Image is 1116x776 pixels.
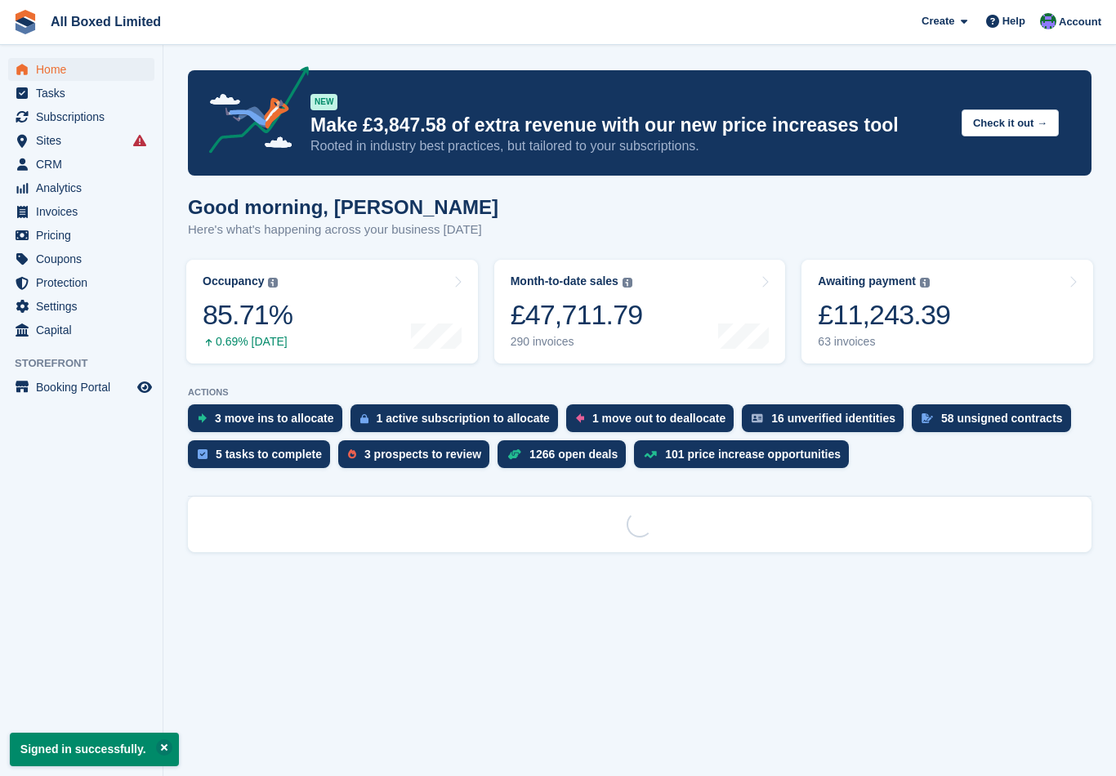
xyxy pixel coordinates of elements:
[36,82,134,105] span: Tasks
[818,298,950,332] div: £11,243.39
[215,412,334,425] div: 3 move ins to allocate
[920,278,930,288] img: icon-info-grey-7440780725fd019a000dd9b08b2336e03edf1995a4989e88bcd33f0948082b44.svg
[195,66,310,159] img: price-adjustments-announcement-icon-8257ccfd72463d97f412b2fc003d46551f7dbcb40ab6d574587a9cd5c0d94...
[36,153,134,176] span: CRM
[665,448,841,461] div: 101 price increase opportunities
[566,404,742,440] a: 1 move out to deallocate
[752,413,763,423] img: verify_identity-adf6edd0f0f0b5bbfe63781bf79b02c33cf7c696d77639b501bdc392416b5a36.svg
[742,404,912,440] a: 16 unverified identities
[8,376,154,399] a: menu
[133,134,146,147] i: Smart entry sync failures have occurred
[36,248,134,270] span: Coupons
[377,412,550,425] div: 1 active subscription to allocate
[494,260,786,363] a: Month-to-date sales £47,711.79 290 invoices
[135,377,154,397] a: Preview store
[818,335,950,349] div: 63 invoices
[364,448,481,461] div: 3 prospects to review
[203,335,292,349] div: 0.69% [DATE]
[1002,13,1025,29] span: Help
[8,319,154,341] a: menu
[203,298,292,332] div: 85.71%
[44,8,167,35] a: All Boxed Limited
[8,176,154,199] a: menu
[36,224,134,247] span: Pricing
[511,274,618,288] div: Month-to-date sales
[941,412,1063,425] div: 58 unsigned contracts
[576,413,584,423] img: move_outs_to_deallocate_icon-f764333ba52eb49d3ac5e1228854f67142a1ed5810a6f6cc68b1a99e826820c5.svg
[36,271,134,294] span: Protection
[198,449,208,459] img: task-75834270c22a3079a89374b754ae025e5fb1db73e45f91037f5363f120a921f8.svg
[511,298,643,332] div: £47,711.79
[15,355,163,372] span: Storefront
[360,413,368,424] img: active_subscription_to_allocate_icon-d502201f5373d7db506a760aba3b589e785aa758c864c3986d89f69b8ff3...
[507,448,521,460] img: deal-1b604bf984904fb50ccaf53a9ad4b4a5d6e5aea283cecdc64d6e3604feb123c2.svg
[36,176,134,199] span: Analytics
[8,105,154,128] a: menu
[36,319,134,341] span: Capital
[268,278,278,288] img: icon-info-grey-7440780725fd019a000dd9b08b2336e03edf1995a4989e88bcd33f0948082b44.svg
[529,448,618,461] div: 1266 open deals
[10,733,179,766] p: Signed in successfully.
[188,387,1091,398] p: ACTIONS
[8,295,154,318] a: menu
[350,404,566,440] a: 1 active subscription to allocate
[922,13,954,29] span: Create
[13,10,38,34] img: stora-icon-8386f47178a22dfd0bd8f6a31ec36ba5ce8667c1dd55bd0f319d3a0aa187defe.svg
[36,129,134,152] span: Sites
[310,137,949,155] p: Rooted in industry best practices, but tailored to your subscriptions.
[592,412,725,425] div: 1 move out to deallocate
[188,196,498,218] h1: Good morning, [PERSON_NAME]
[338,440,498,476] a: 3 prospects to review
[498,440,634,476] a: 1266 open deals
[962,109,1059,136] button: Check it out →
[8,129,154,152] a: menu
[186,260,478,363] a: Occupancy 85.71% 0.69% [DATE]
[8,58,154,81] a: menu
[771,412,895,425] div: 16 unverified identities
[511,335,643,349] div: 290 invoices
[922,413,933,423] img: contract_signature_icon-13c848040528278c33f63329250d36e43548de30e8caae1d1a13099fd9432cc5.svg
[188,440,338,476] a: 5 tasks to complete
[198,413,207,423] img: move_ins_to_allocate_icon-fdf77a2bb77ea45bf5b3d319d69a93e2d87916cf1d5bf7949dd705db3b84f3ca.svg
[801,260,1093,363] a: Awaiting payment £11,243.39 63 invoices
[8,82,154,105] a: menu
[348,449,356,459] img: prospect-51fa495bee0391a8d652442698ab0144808aea92771e9ea1ae160a38d050c398.svg
[188,221,498,239] p: Here's what's happening across your business [DATE]
[912,404,1079,440] a: 58 unsigned contracts
[634,440,857,476] a: 101 price increase opportunities
[310,94,337,110] div: NEW
[623,278,632,288] img: icon-info-grey-7440780725fd019a000dd9b08b2336e03edf1995a4989e88bcd33f0948082b44.svg
[310,114,949,137] p: Make £3,847.58 of extra revenue with our new price increases tool
[1040,13,1056,29] img: Liam Spencer
[8,271,154,294] a: menu
[8,248,154,270] a: menu
[818,274,916,288] div: Awaiting payment
[8,153,154,176] a: menu
[36,200,134,223] span: Invoices
[36,58,134,81] span: Home
[8,200,154,223] a: menu
[36,105,134,128] span: Subscriptions
[36,295,134,318] span: Settings
[203,274,264,288] div: Occupancy
[216,448,322,461] div: 5 tasks to complete
[8,224,154,247] a: menu
[1059,14,1101,30] span: Account
[644,451,657,458] img: price_increase_opportunities-93ffe204e8149a01c8c9dc8f82e8f89637d9d84a8eef4429ea346261dce0b2c0.svg
[188,404,350,440] a: 3 move ins to allocate
[36,376,134,399] span: Booking Portal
